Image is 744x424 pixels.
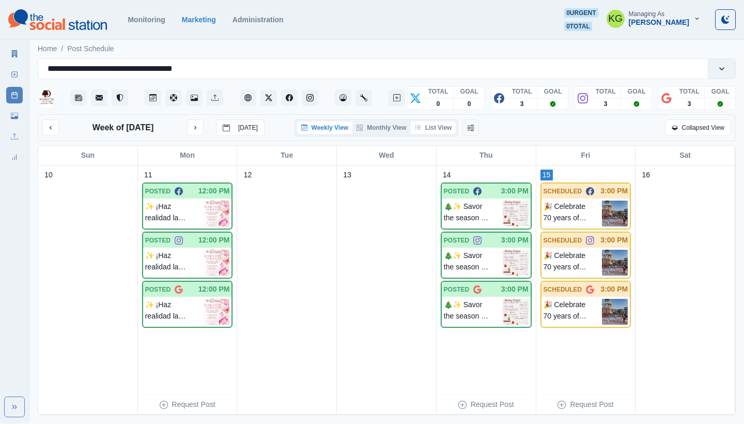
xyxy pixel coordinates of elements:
div: Sat [636,146,735,165]
p: 0 [437,99,440,109]
a: Instagram [302,89,318,106]
button: Media Library [186,89,203,106]
p: 12:00 PM [198,235,230,246]
img: rvdbmluwinvjzl0zhp2x [204,250,229,276]
p: 3:00 PM [600,284,628,295]
p: POSTED [145,187,171,196]
a: Administration [233,16,284,24]
button: next month [187,119,204,136]
div: Thu [437,146,536,165]
p: 3:00 PM [501,186,529,196]
div: Fri [536,146,636,165]
img: qxrlopfyrbrqxitks4ld [503,250,529,276]
p: 12:00 PM [198,186,230,196]
p: 0 [468,99,471,109]
div: Mon [138,146,238,165]
div: Wed [337,146,437,165]
a: Home [38,43,57,54]
p: 15 [542,170,551,180]
p: 🎄✨ Savor the season at the Sonoma Grill Holiday Buffet! Enjoy artisan salads, a festive selection... [444,201,503,226]
button: Create New Post [389,89,405,106]
p: 3:00 PM [600,235,628,246]
p: Request Post [471,399,514,410]
img: k2kqda8llrc4m7imgifj [602,250,628,276]
span: / [61,43,63,54]
p: POSTED [444,285,469,294]
p: Request Post [570,399,613,410]
button: Stream [70,89,87,106]
p: 🎄✨ Savor the season at the Sonoma Grill Holiday Buffet! Enjoy artisan salads, a festive selection... [444,250,503,276]
button: go to today [216,119,265,136]
a: Twitter [260,89,277,106]
a: Media Library [6,108,23,124]
button: List View [411,122,456,134]
span: 0 total [564,22,592,31]
p: GOAL [460,87,478,96]
button: Dashboard [335,89,351,106]
button: Collapsed View [665,119,732,136]
p: ✨ ¡Haz realidad la celebración de tus sueños en DoubleTree Norwalk! ✨ Celebra tus 15 con un event... [145,250,204,276]
a: Review Summary [6,149,23,165]
p: TOTAL [512,87,532,96]
p: Request Post [172,399,215,410]
p: Week of [DATE] [92,122,154,134]
p: SCHEDULED [544,187,582,196]
p: 13 [343,170,351,180]
button: previous month [42,119,59,136]
img: 197504556944875 [40,87,54,108]
p: 3:00 PM [600,186,628,196]
span: 0 urgent [564,8,598,18]
p: SCHEDULED [544,285,582,294]
p: 3:00 PM [501,284,529,295]
button: Monthly View [352,122,410,134]
p: SCHEDULED [544,236,582,245]
p: TOTAL [596,87,616,96]
button: Managing As[PERSON_NAME] [598,8,709,29]
p: 14 [443,170,451,180]
p: POSTED [145,285,171,294]
nav: breadcrumb [38,43,114,54]
p: 🎄✨ Savor the season at the Sonoma Grill Holiday Buffet! Enjoy artisan salads, a festive selection... [444,299,503,325]
a: New Post [6,66,23,83]
button: Facebook [281,89,298,106]
p: 3:00 PM [501,235,529,246]
p: 12 [244,170,252,180]
img: k2kqda8llrc4m7imgifj [602,201,628,226]
p: TOTAL [679,87,700,96]
img: rvdbmluwinvjzl0zhp2x [204,299,229,325]
p: 🎉 Celebrate 70 years of magic at [GEOGRAPHIC_DATA]! Enjoy limited-time entertainment, dazzling de... [544,299,602,325]
p: 🎉 Celebrate 70 years of magic at [GEOGRAPHIC_DATA]! Enjoy limited-time entertainment, dazzling de... [544,201,602,226]
div: Managing As [629,10,664,18]
a: Monitoring [128,16,165,24]
p: GOAL [628,87,646,96]
button: Administration [355,89,372,106]
a: Marketing Summary [6,46,23,62]
p: 3 [520,99,524,109]
a: Uploads [6,128,23,145]
button: Content Pool [165,89,182,106]
button: Weekly View [297,122,353,134]
p: GOAL [544,87,562,96]
button: Expand [4,397,25,417]
button: Uploads [207,89,223,106]
p: 12:00 PM [198,284,230,295]
p: [DATE] [238,124,258,131]
div: Katrina Gallardo [608,6,623,31]
button: Change View Order [462,119,479,136]
p: ✨ ¡Haz realidad la celebración de tus sueños en DoubleTree Norwalk! ✨ Celebra tus 15 con un event... [145,201,204,226]
p: 3 [688,99,691,109]
button: Post Schedule [145,89,161,106]
p: GOAL [711,87,730,96]
div: [PERSON_NAME] [629,18,689,27]
p: 16 [642,170,650,180]
button: Messages [91,89,107,106]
